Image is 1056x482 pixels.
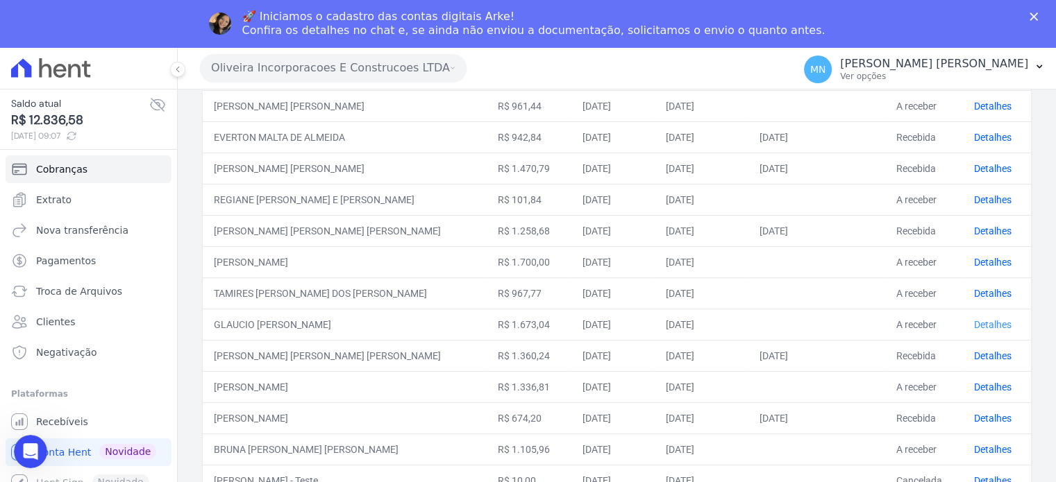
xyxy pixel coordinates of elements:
[487,246,571,277] td: R$ 1.700,00
[885,153,963,184] td: Recebida
[655,246,748,277] td: [DATE]
[748,402,885,433] td: [DATE]
[487,184,571,215] td: R$ 101,84
[571,90,655,121] td: [DATE]
[885,402,963,433] td: Recebida
[487,277,571,309] td: R$ 967,77
[203,371,487,402] td: [PERSON_NAME]
[974,257,1012,268] a: Detalhes
[487,371,571,402] td: R$ 1.336,81
[203,246,487,277] td: [PERSON_NAME]
[6,186,171,214] a: Extrato
[6,277,171,305] a: Troca de Arquivos
[11,96,149,111] span: Saldo atual
[36,254,96,268] span: Pagamentos
[203,184,487,215] td: REGIANE [PERSON_NAME] E [PERSON_NAME]
[571,121,655,153] td: [DATE]
[36,345,97,359] span: Negativação
[487,402,571,433] td: R$ 674,20
[655,340,748,371] td: [DATE]
[487,90,571,121] td: R$ 961,44
[571,309,655,340] td: [DATE]
[885,246,963,277] td: A receber
[655,215,748,246] td: [DATE]
[36,223,128,237] span: Nova transferência
[203,277,487,309] td: TAMIRES [PERSON_NAME] DOS [PERSON_NAME]
[885,340,963,371] td: Recebida
[793,50,1056,89] button: MN [PERSON_NAME] [PERSON_NAME] Ver opções
[885,309,963,340] td: A receber
[242,10,825,37] div: 🚀 Iniciamos o cadastro das contas digitais Arke! Confira os detalhes no chat e, se ainda não envi...
[655,121,748,153] td: [DATE]
[203,433,487,465] td: BRUNA [PERSON_NAME] [PERSON_NAME]
[209,12,231,35] img: Profile image for Adriane
[1030,12,1044,21] div: Fechar
[885,215,963,246] td: Recebida
[974,163,1012,174] a: Detalhes
[974,101,1012,112] a: Detalhes
[200,54,467,82] button: Oliveira Incorporacoes E Construcoes LTDA
[99,444,156,459] span: Novidade
[748,340,885,371] td: [DATE]
[203,90,487,121] td: [PERSON_NAME] [PERSON_NAME]
[748,153,885,184] td: [DATE]
[203,402,487,433] td: [PERSON_NAME]
[885,90,963,121] td: A receber
[36,284,122,298] span: Troca de Arquivos
[487,153,571,184] td: R$ 1.470,79
[11,386,166,402] div: Plataformas
[11,130,149,142] span: [DATE] 09:07
[6,308,171,336] a: Clientes
[571,371,655,402] td: [DATE]
[203,121,487,153] td: EVERTON MALTA DE ALMEIDA
[6,438,171,466] a: Conta Hent Novidade
[885,121,963,153] td: Recebida
[36,415,88,429] span: Recebíveis
[6,408,171,436] a: Recebíveis
[974,225,1012,236] a: Detalhes
[6,247,171,275] a: Pagamentos
[571,184,655,215] td: [DATE]
[203,215,487,246] td: [PERSON_NAME] [PERSON_NAME] [PERSON_NAME]
[571,340,655,371] td: [DATE]
[6,216,171,244] a: Nova transferência
[14,435,47,468] iframe: Intercom live chat
[655,309,748,340] td: [DATE]
[655,90,748,121] td: [DATE]
[571,246,655,277] td: [DATE]
[36,193,72,207] span: Extrato
[810,64,826,74] span: MN
[655,433,748,465] td: [DATE]
[11,111,149,130] span: R$ 12.836,58
[655,184,748,215] td: [DATE]
[840,57,1028,71] p: [PERSON_NAME] [PERSON_NAME]
[885,371,963,402] td: A receber
[571,402,655,433] td: [DATE]
[974,381,1012,393] a: Detalhes
[974,288,1012,299] a: Detalhes
[203,309,487,340] td: GLAUCIO [PERSON_NAME]
[748,121,885,153] td: [DATE]
[974,319,1012,330] a: Detalhes
[203,153,487,184] td: [PERSON_NAME] [PERSON_NAME]
[655,153,748,184] td: [DATE]
[840,71,1028,82] p: Ver opções
[974,413,1012,424] a: Detalhes
[885,433,963,465] td: A receber
[571,153,655,184] td: [DATE]
[571,277,655,309] td: [DATE]
[885,277,963,309] td: A receber
[36,162,87,176] span: Cobranças
[487,121,571,153] td: R$ 942,84
[885,184,963,215] td: A receber
[487,433,571,465] td: R$ 1.105,96
[974,350,1012,361] a: Detalhes
[6,155,171,183] a: Cobranças
[655,371,748,402] td: [DATE]
[6,338,171,366] a: Negativação
[974,444,1012,455] a: Detalhes
[487,215,571,246] td: R$ 1.258,68
[571,215,655,246] td: [DATE]
[36,445,91,459] span: Conta Hent
[974,194,1012,205] a: Detalhes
